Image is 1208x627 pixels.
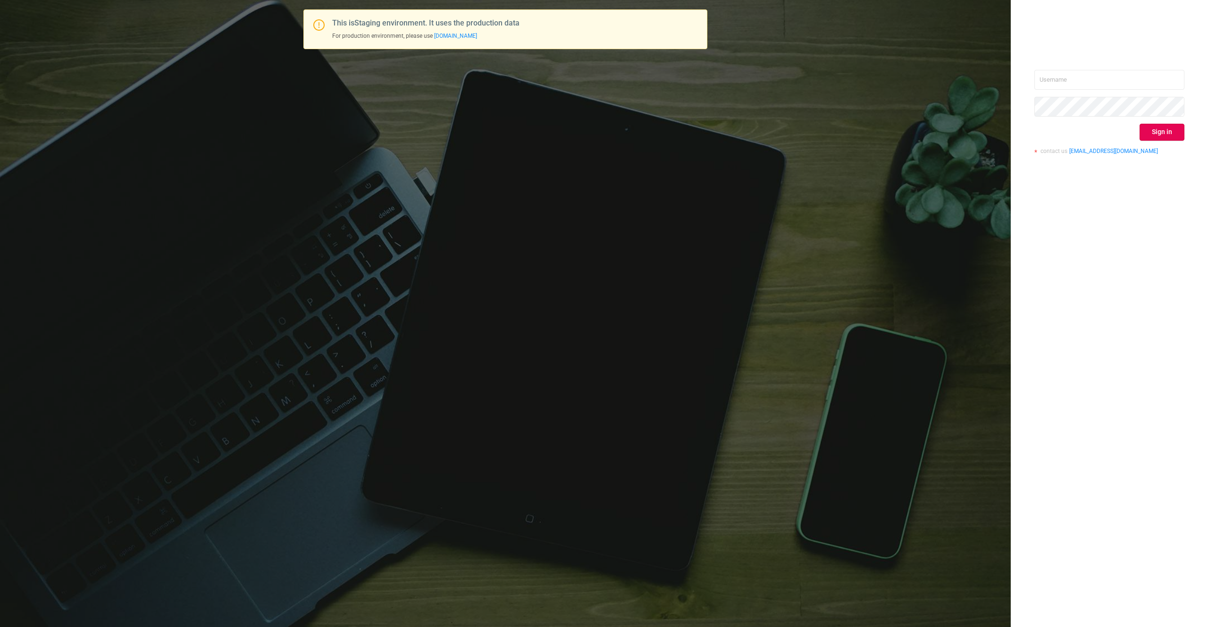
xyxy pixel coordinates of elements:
[332,18,520,27] span: This is Staging environment. It uses the production data
[1034,70,1184,90] input: Username
[332,33,477,39] span: For production environment, please use
[1040,148,1067,154] span: contact us
[434,33,477,39] a: [DOMAIN_NAME]
[1140,124,1184,141] button: Sign in
[313,19,325,31] i: icon: exclamation-circle
[1069,148,1158,154] a: [EMAIL_ADDRESS][DOMAIN_NAME]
